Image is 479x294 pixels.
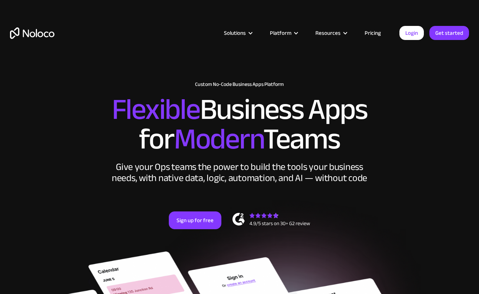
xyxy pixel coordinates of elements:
a: Sign up for free [169,211,221,229]
div: Platform [261,28,306,38]
div: Resources [306,28,355,38]
h1: Custom No-Code Business Apps Platform [10,81,469,87]
div: Give your Ops teams the power to build the tools your business needs, with native data, logic, au... [110,161,369,184]
a: Get started [429,26,469,40]
div: Solutions [224,28,246,38]
h2: Business Apps for Teams [10,95,469,154]
div: Resources [315,28,341,38]
span: Modern [174,111,263,167]
a: Login [399,26,424,40]
div: Solutions [215,28,261,38]
div: Platform [270,28,291,38]
span: Flexible [112,82,200,137]
a: Pricing [355,28,390,38]
a: home [10,27,54,39]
